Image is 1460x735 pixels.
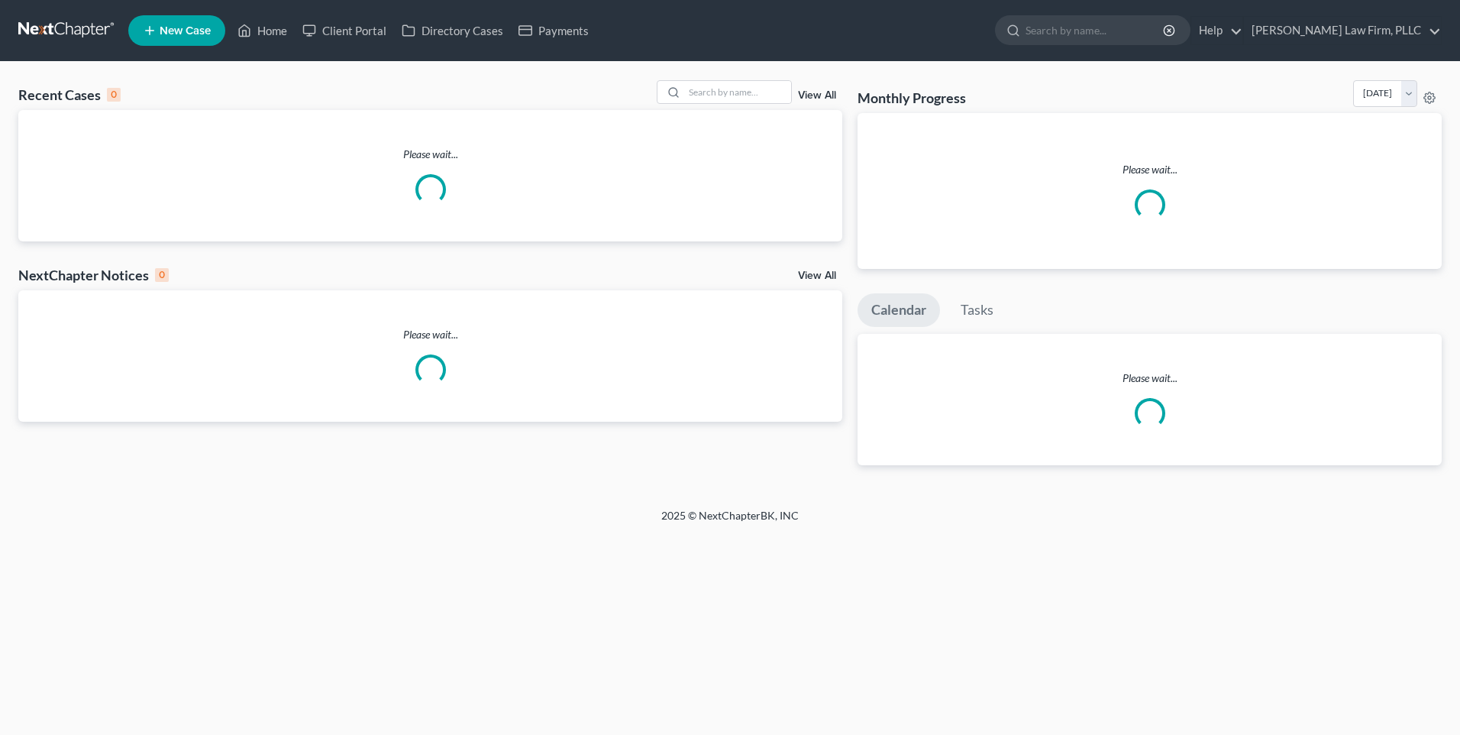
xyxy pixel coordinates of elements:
[18,266,169,284] div: NextChapter Notices
[1026,16,1165,44] input: Search by name...
[107,88,121,102] div: 0
[160,25,211,37] span: New Case
[858,89,966,107] h3: Monthly Progress
[18,147,842,162] p: Please wait...
[394,17,511,44] a: Directory Cases
[1191,17,1242,44] a: Help
[684,81,791,103] input: Search by name...
[18,327,842,342] p: Please wait...
[798,270,836,281] a: View All
[947,293,1007,327] a: Tasks
[1244,17,1441,44] a: [PERSON_NAME] Law Firm, PLLC
[230,17,295,44] a: Home
[18,86,121,104] div: Recent Cases
[511,17,596,44] a: Payments
[858,293,940,327] a: Calendar
[870,162,1429,177] p: Please wait...
[798,90,836,101] a: View All
[295,508,1165,536] div: 2025 © NextChapterBK, INC
[155,268,169,282] div: 0
[858,371,1442,386] p: Please wait...
[295,17,394,44] a: Client Portal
